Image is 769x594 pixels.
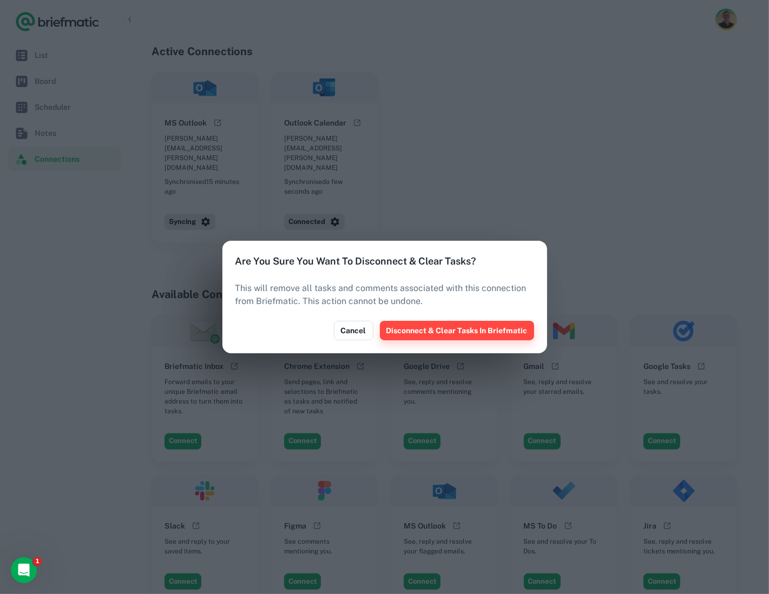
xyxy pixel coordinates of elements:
[222,241,547,282] h2: Are You Sure You Want To Disconnect & Clear Tasks?
[380,321,534,340] button: Disconnect & Clear Tasks In Briefmatic
[235,282,534,308] p: This will remove all tasks and comments associated with this connection from Briefmatic. This act...
[11,557,37,583] iframe: Intercom live chat
[334,321,373,340] button: Cancel
[33,557,42,566] span: 1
